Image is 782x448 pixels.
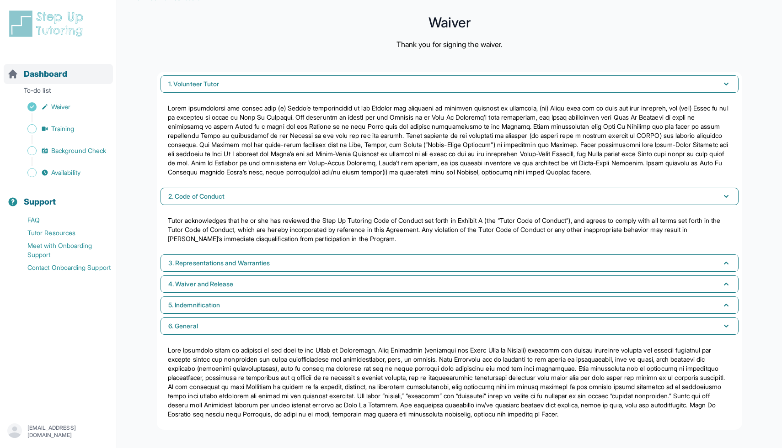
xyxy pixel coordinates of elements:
button: [EMAIL_ADDRESS][DOMAIN_NAME] [7,423,109,440]
span: 2. Code of Conduct [168,192,225,201]
span: 1. Volunteer Tutor [168,79,219,89]
a: Meet with Onboarding Support [7,239,117,261]
span: 4. Waiver and Release [168,279,233,289]
a: Dashboard [7,68,67,80]
button: Support [4,181,113,212]
button: 4. Waiver and Release [161,275,739,293]
span: Dashboard [24,68,67,80]
button: 5. Indemnification [161,296,739,314]
button: 3. Representations and Warranties [161,254,739,272]
p: [EMAIL_ADDRESS][DOMAIN_NAME] [27,424,109,439]
p: Lorem ipsumdolorsi ame consec adip (e) Seddo’e temporincidid ut lab Etdolor mag aliquaeni ad mini... [168,104,731,177]
span: Background Check [51,146,106,155]
a: Training [7,122,117,135]
button: 6. General [161,317,739,335]
img: logo [7,9,89,38]
a: Contact Onboarding Support [7,261,117,274]
a: Availability [7,166,117,179]
span: 3. Representations and Warranties [168,258,270,268]
span: Waiver [51,102,70,111]
span: Support [24,195,56,208]
button: 2. Code of Conduct [161,188,739,205]
a: Tutor Resources [7,227,117,239]
p: To-do list [4,86,113,99]
a: Tutor Code of Conduct [168,226,234,233]
a: FAQ [7,214,117,227]
p: Lore Ipsumdolo sitam co adipisci el sed doei te inc Utlab et Doloremagn. Aliq Enimadmin (veniamqu... [168,346,731,419]
span: 6. General [168,322,198,331]
span: Availability [51,168,80,177]
h1: Waiver [135,17,764,28]
button: Dashboard [4,53,113,84]
a: Background Check [7,144,117,157]
p: Tutor acknowledges that he or she has reviewed the Step Up Tutoring Code of Conduct set forth in ... [168,216,731,243]
span: Training [51,124,75,133]
a: Waiver [7,100,117,113]
span: 5. Indemnification [168,300,220,310]
p: Thank you for signing the waiver. [396,39,503,50]
button: 1. Volunteer Tutor [161,75,739,93]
